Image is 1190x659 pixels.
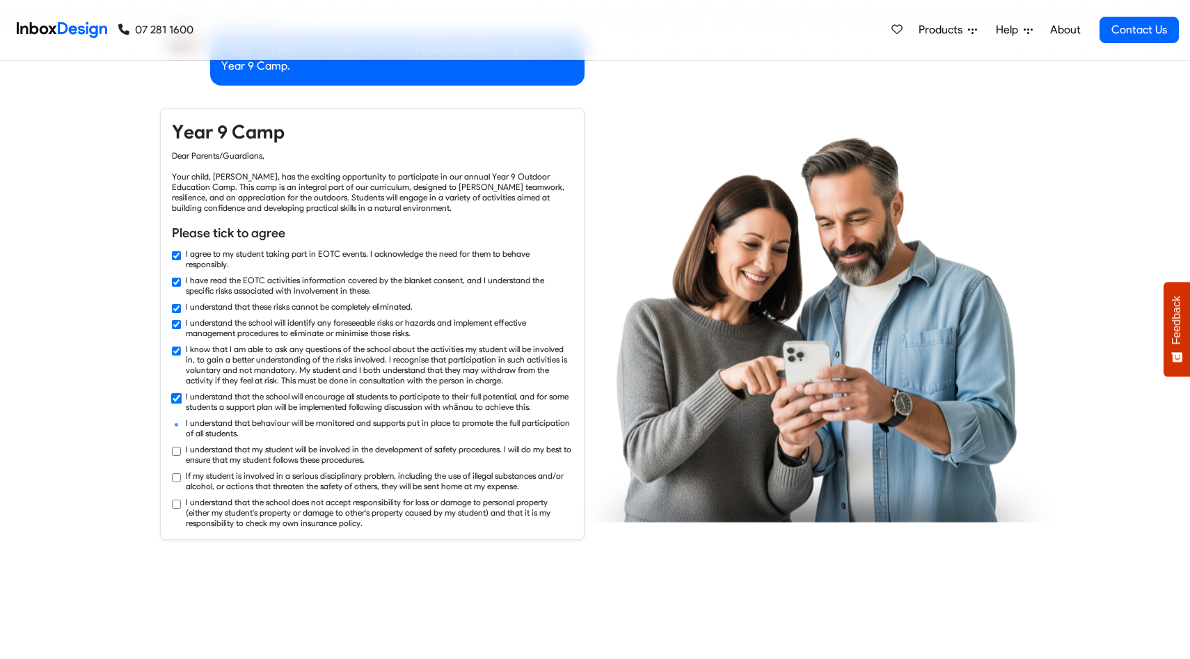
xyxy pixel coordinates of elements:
[186,275,573,296] label: I have read the EOTC activities information covered by the blanket consent, and I understand the ...
[186,391,573,412] label: I understand that the school will encourage all students to participate to their full potential, ...
[186,301,413,312] label: I understand that these risks cannot be completely eliminated.
[996,22,1024,38] span: Help
[1171,296,1183,344] span: Feedback
[1164,282,1190,376] button: Feedback - Show survey
[186,344,573,386] label: I know that I am able to ask any questions of the school about the activities my student will be ...
[913,16,983,44] a: Products
[118,22,193,38] a: 07 281 1600
[990,16,1038,44] a: Help
[186,418,573,438] label: I understand that behaviour will be monitored and supports put in place to promote the full parti...
[186,317,573,338] label: I understand the school will identify any foreseeable risks or hazards and implement effective ma...
[186,444,573,465] label: I understand that my student will be involved in the development of safety procedures. I will do ...
[172,120,573,145] h4: Year 9 Camp
[919,22,968,38] span: Products
[186,470,573,491] label: If my student is involved in a serious disciplinary problem, including the use of illegal substan...
[172,150,573,213] div: Dear Parents/Guardians, Your child, [PERSON_NAME], has the exciting opportunity to participate in...
[186,248,573,269] label: I agree to my student taking part in EOTC events. I acknowledge the need for them to behave respo...
[186,497,573,528] label: I understand that the school does not accept responsibility for loss or damage to personal proper...
[172,224,573,242] h6: Please tick to agree
[1100,17,1179,43] a: Contact Us
[1046,16,1084,44] a: About
[579,136,1056,522] img: parents_using_phone.png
